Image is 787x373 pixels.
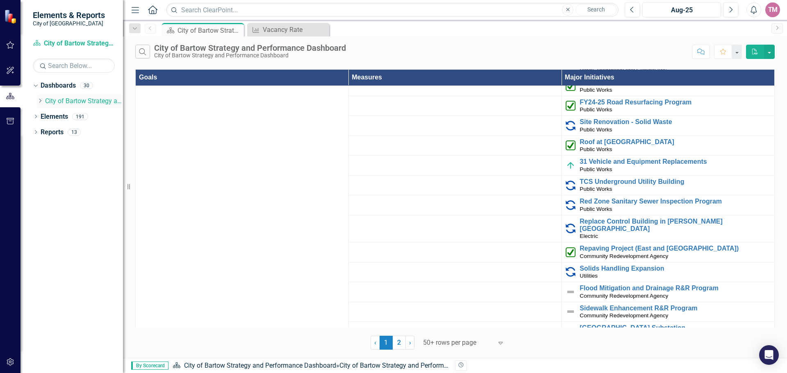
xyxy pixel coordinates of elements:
img: Completed [566,101,575,111]
img: On Target [566,161,575,170]
div: Aug-25 [645,5,718,15]
span: Public Works [580,206,612,212]
div: Vacancy Rate [263,25,327,35]
button: TM [765,2,780,17]
span: Electric [580,233,598,239]
a: 31 Vehicle and Equipment Replacements [580,158,770,165]
img: ClearPoint Strategy [4,9,18,24]
div: City of Bartow Strategy and Performance Dashboard [339,362,491,369]
div: City of Bartow Strategy and Performance Dashboard [154,43,346,52]
small: City of [GEOGRAPHIC_DATA] [33,20,105,27]
input: Search ClearPoint... [166,3,619,17]
span: Community Redevelopment Agency [580,293,668,299]
img: Not Defined [566,307,575,316]
a: Reports [41,128,64,137]
span: Community Redevelopment Agency [580,253,668,259]
img: Completed [566,247,575,257]
img: Completed [566,140,575,150]
img: Carry Forward [566,121,575,131]
span: › [409,339,411,346]
a: 2 [393,336,406,350]
span: By Scorecard [131,362,168,370]
img: Carry Forward [566,267,575,277]
div: 13 [68,129,81,136]
td: Double-Click to Edit Right Click for Context Menu [562,262,775,282]
input: Search Below... [33,59,115,73]
span: Public Works [580,127,612,133]
a: [GEOGRAPHIC_DATA] Substation [580,324,770,332]
span: Utilities [580,273,598,279]
span: 1 [380,336,393,350]
a: Vacancy Rate [249,25,327,35]
a: Flood Mitigation and Drainage R&R Program [580,285,770,292]
img: Carry Forward [566,200,575,210]
a: Repaving Project (East and [GEOGRAPHIC_DATA]) [580,245,770,252]
button: Search [575,4,616,16]
div: 30 [80,82,93,89]
a: FY24-25 Road Resurfacing Program [580,99,770,106]
span: Public Works [580,166,612,172]
img: Carry Forward [566,224,575,233]
a: TCS Underground Utility Building [580,178,770,185]
a: Red Zone Sanitary Sewer Inspection Program [580,198,770,205]
span: Elements & Reports [33,10,105,20]
button: Aug-25 [642,2,721,17]
img: Completed [566,81,575,91]
img: Carry Forward [566,181,575,190]
a: Dashboards [41,81,76,90]
a: Replace Control Building in [PERSON_NAME][GEOGRAPHIC_DATA] [580,218,770,232]
a: Roof at [GEOGRAPHIC_DATA] [580,138,770,146]
div: City of Bartow Strategy and Performance Dashboard [154,52,346,59]
span: Search [587,6,605,13]
a: City of Bartow Strategy and Performance Dashboard [33,39,115,48]
span: Public Works [580,146,612,152]
div: Open Intercom Messenger [759,345,779,365]
img: Not Defined [566,327,575,337]
span: ‹ [374,339,376,346]
span: Public Works [580,186,612,192]
span: Public Works [580,106,612,113]
a: City of Bartow Strategy and Performance Dashboard [45,97,123,106]
div: » [173,361,449,371]
span: Community Redevelopment Agency [580,312,668,319]
a: Solids Handling Expansion [580,265,770,272]
a: Site Renovation - Solid Waste [580,118,770,126]
a: Sidewalk Enhancement R&R Program [580,305,770,312]
div: City of Bartow Strategy and Performance Dashboard [177,25,242,36]
img: Not Defined [566,287,575,297]
div: 191 [72,113,88,120]
a: City of Bartow Strategy and Performance Dashboard [184,362,336,369]
a: Elements [41,112,68,122]
span: Public Works [580,87,612,93]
